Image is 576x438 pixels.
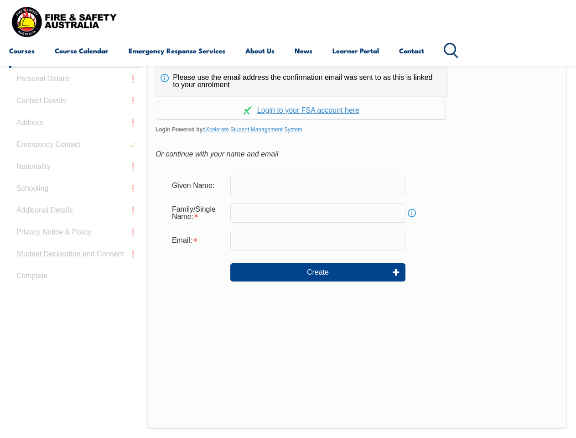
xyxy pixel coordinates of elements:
div: Please use the email address the confirmation email was sent to as this is linked to your enrolment [156,67,447,96]
a: About Us [245,40,275,62]
a: Course Calendar [55,40,109,62]
a: Contact [399,40,424,62]
img: Log in withaxcelerate [244,106,252,115]
a: News [295,40,312,62]
button: Create [230,263,405,282]
a: aXcelerate Student Management System [202,126,302,133]
a: Emergency Response Services [129,40,225,62]
a: Info [405,207,418,219]
a: Learner Portal [332,40,379,62]
a: Courses [9,40,35,62]
div: Family/Single Name is required. [165,201,230,225]
div: Given Name: [165,177,230,194]
div: Email is required. [165,232,230,249]
div: Or continue with your name and email [156,147,559,161]
span: Login Powered by [156,123,559,136]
